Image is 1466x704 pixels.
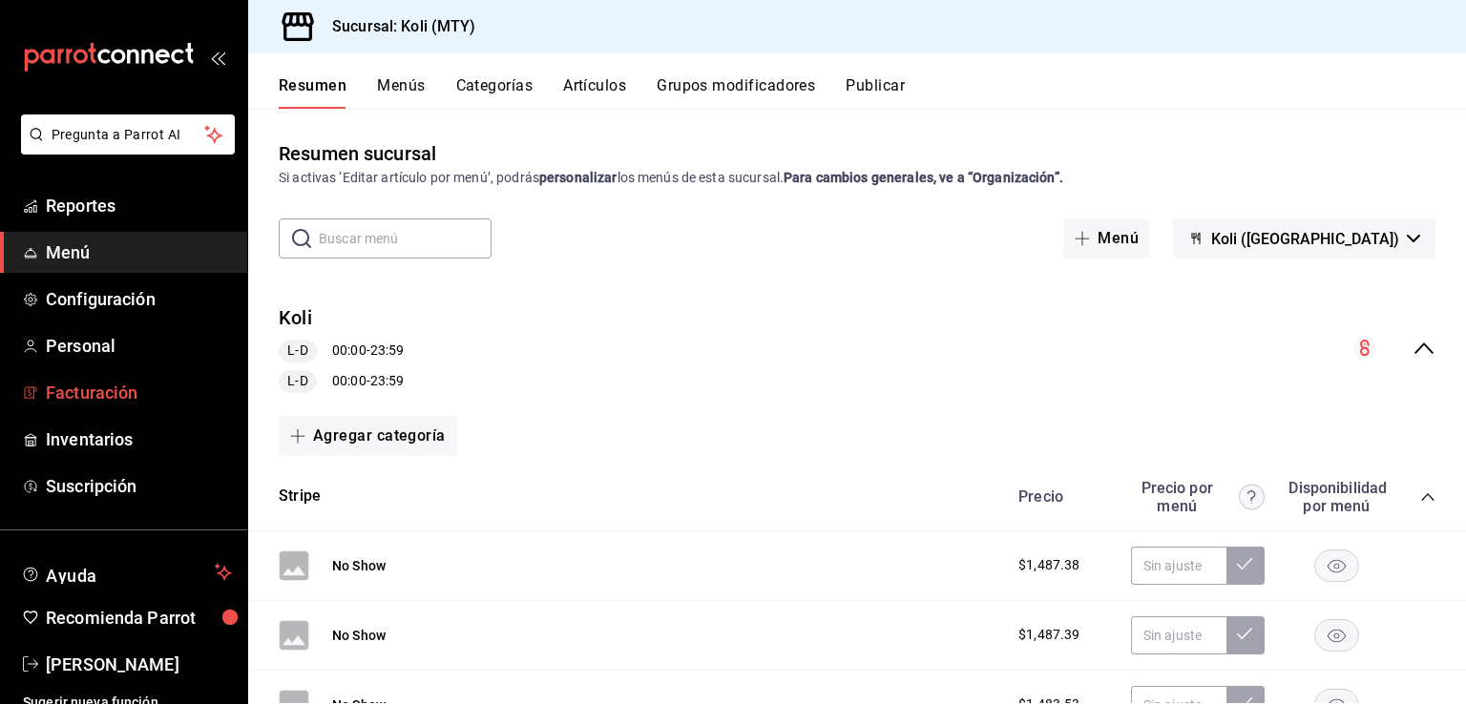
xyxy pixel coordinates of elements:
span: Koli ([GEOGRAPHIC_DATA]) [1211,230,1399,248]
button: Grupos modificadores [657,76,815,109]
button: collapse-category-row [1420,489,1435,505]
button: Pregunta a Parrot AI [21,114,235,155]
div: navigation tabs [279,76,1466,109]
div: Resumen sucursal [279,139,436,168]
h3: Sucursal: Koli (MTY) [317,15,476,38]
div: 00:00 - 23:59 [279,340,404,362]
button: Agregar categoría [279,416,457,456]
span: Reportes [46,193,232,218]
button: Publicar [846,76,905,109]
button: Menú [1063,218,1150,259]
span: Recomienda Parrot [46,605,232,631]
span: Facturación [46,380,232,405]
span: L-D [280,341,315,361]
button: No Show [332,556,386,575]
span: Personal [46,333,232,359]
div: Si activas ‘Editar artículo por menú’, podrás los menús de esta sucursal. [279,168,1435,188]
button: Stripe [279,486,321,507]
input: Sin ajuste [1131,616,1226,654]
span: Configuración [46,286,232,312]
button: No Show [332,626,386,645]
span: L-D [280,371,315,391]
button: Menús [377,76,425,109]
span: Suscripción [46,473,232,499]
span: Inventarios [46,426,232,452]
input: Buscar menú [319,219,492,258]
span: $1,487.39 [1018,625,1079,645]
div: Disponibilidad por menú [1288,479,1384,515]
span: Pregunta a Parrot AI [52,125,205,145]
strong: Para cambios generales, ve a “Organización”. [784,170,1063,185]
span: Ayuda [46,561,207,584]
span: $1,487.38 [1018,555,1079,575]
input: Sin ajuste [1131,547,1226,585]
div: Precio por menú [1131,479,1265,515]
button: Resumen [279,76,346,109]
strong: personalizar [539,170,618,185]
div: 00:00 - 23:59 [279,370,404,393]
button: Artículos [563,76,626,109]
div: collapse-menu-row [248,289,1466,408]
div: Precio [999,487,1121,506]
button: Koli [279,304,312,332]
a: Pregunta a Parrot AI [13,138,235,158]
button: Koli ([GEOGRAPHIC_DATA]) [1173,218,1435,259]
button: Categorías [456,76,534,109]
button: open_drawer_menu [210,50,225,65]
span: [PERSON_NAME] [46,652,232,677]
span: Menú [46,239,232,265]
